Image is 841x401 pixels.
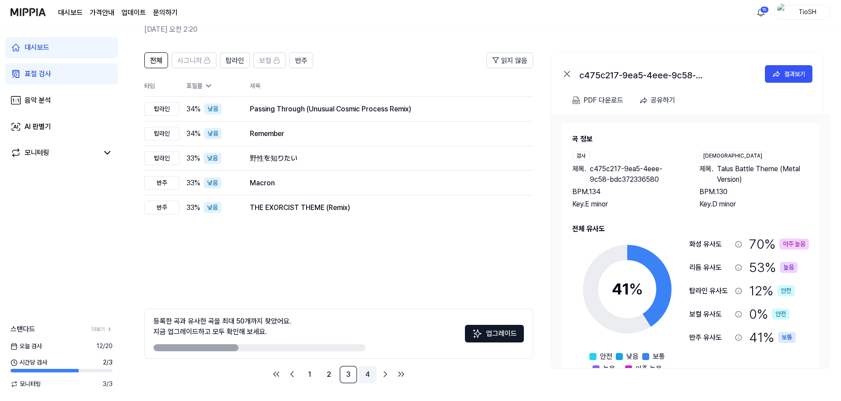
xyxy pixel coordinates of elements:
[285,367,299,381] a: Go to previous page
[204,128,222,139] div: 낮음
[11,147,99,158] a: 모니터링
[186,153,200,164] span: 33 %
[289,52,313,68] button: 반주
[572,151,590,160] div: 검사
[250,129,519,139] div: Remember
[572,164,586,185] span: 제목 .
[501,55,527,66] span: 읽지 않음
[172,52,216,68] button: 시그니처
[144,127,179,140] div: 탑라인
[5,116,118,137] a: AI 판별기
[359,366,377,383] a: 4
[590,164,682,185] span: c475c217-9ea5-4eee-9c58-bdc372336580
[25,95,51,106] div: 음악 분석
[144,102,179,116] div: 탑라인
[756,7,766,18] img: 알림
[465,332,524,341] a: Sparkles업그레이드
[90,7,114,18] button: 가격안내
[689,332,731,343] div: 반주 유사도
[186,178,200,188] span: 33 %
[779,239,809,250] div: 아주 높음
[653,351,665,362] span: 보통
[778,332,796,343] div: 보통
[25,121,51,132] div: AI 판별기
[717,164,809,185] span: Talus Battle Theme (Metal Version)
[186,81,236,91] div: 표절률
[749,258,797,277] div: 53 %
[269,367,283,381] a: Go to first page
[572,96,580,104] img: PDF Download
[144,75,179,97] th: 타입
[699,199,809,210] div: Key. D minor
[579,69,755,79] div: c475c217-9ea5-4eee-9c58-bdc372336580
[612,277,643,301] div: 41
[749,304,790,324] div: 0 %
[629,280,643,298] span: %
[186,129,201,139] span: 34 %
[5,90,118,111] a: 음악 분석
[259,55,271,66] span: 보컬
[177,55,202,66] span: 시그니처
[103,358,113,367] span: 2 / 3
[25,147,49,158] div: 모니터링
[153,7,178,18] a: 문의하기
[754,5,768,19] button: 알림15
[689,286,731,296] div: 탑라인 유사도
[220,52,250,68] button: 탑라인
[651,95,675,106] div: 공유하기
[253,52,286,68] button: 보컬
[301,366,318,383] a: 1
[144,151,179,165] div: 탑라인
[250,104,519,114] div: Passing Through (Unusual Cosmic Process Remix)
[689,239,731,250] div: 화성 유사도
[144,176,179,190] div: 반주
[250,153,519,164] div: 野性を知りたい
[551,114,830,368] a: 곡 정보검사제목.c475c217-9ea5-4eee-9c58-bdc372336580BPM.134Key.E minor[DEMOGRAPHIC_DATA]제목.Talus Battle ...
[186,202,200,213] span: 33 %
[91,325,113,333] a: 더보기
[250,202,519,213] div: THE EXORCIST THEME (Remix)
[204,177,221,188] div: 낮음
[486,52,533,68] button: 읽지 않음
[777,4,788,21] img: profile
[699,164,713,185] span: 제목 .
[572,199,682,210] div: Key. E minor
[772,309,790,320] div: 안전
[570,92,625,109] button: PDF 다운로드
[749,327,796,347] div: 41 %
[765,65,812,83] button: 결과보기
[144,366,533,383] nav: pagination
[11,342,42,351] span: 오늘 검사
[204,202,221,213] div: 낮음
[378,367,392,381] a: Go to next page
[572,224,809,234] h2: 전체 유사도
[572,187,682,197] div: BPM. 134
[636,364,662,374] span: 아주 높음
[465,325,524,342] button: 업그레이드
[154,316,291,337] div: 등록한 곡과 유사한 곡을 최대 50개까지 찾았어요. 지금 업그레이드하고 모두 확인해 보세요.
[204,153,221,164] div: 낮음
[472,328,483,339] img: Sparkles
[25,69,51,79] div: 표절 검사
[25,42,49,53] div: 대시보드
[777,285,795,296] div: 안전
[11,358,47,367] span: 시간당 검사
[150,55,162,66] span: 전체
[250,75,533,96] th: 제목
[186,104,201,114] span: 34 %
[96,342,113,351] span: 12 / 20
[144,201,179,214] div: 반주
[102,379,113,389] span: 3 / 3
[5,37,118,58] a: 대시보드
[58,7,83,18] a: 대시보드
[11,324,35,335] span: 스탠다드
[11,379,41,389] span: 모니터링
[340,366,357,383] a: 3
[749,234,809,254] div: 70 %
[226,55,244,66] span: 탑라인
[320,366,338,383] a: 2
[204,103,222,114] div: 낮음
[774,5,830,20] button: profileTioSH
[600,351,612,362] span: 안전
